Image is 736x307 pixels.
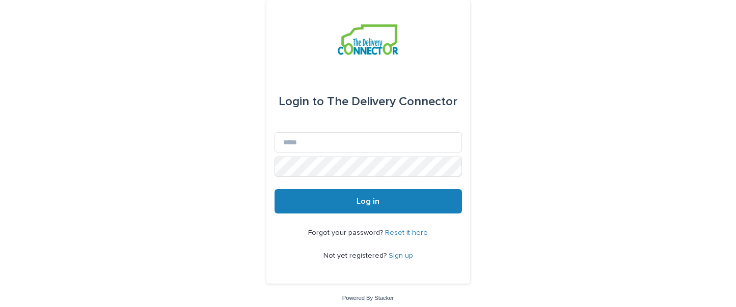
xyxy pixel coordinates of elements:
span: Log in [357,197,379,205]
span: Not yet registered? [323,252,389,259]
div: The Delivery Connector [279,87,457,116]
span: Forgot your password? [308,229,385,236]
a: Powered By Stacker [342,295,394,301]
img: aCWQmA6OSGG0Kwt8cj3c [338,24,398,55]
button: Log in [275,189,462,213]
a: Sign up [389,252,413,259]
a: Reset it here [385,229,428,236]
span: Login to [279,96,324,108]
